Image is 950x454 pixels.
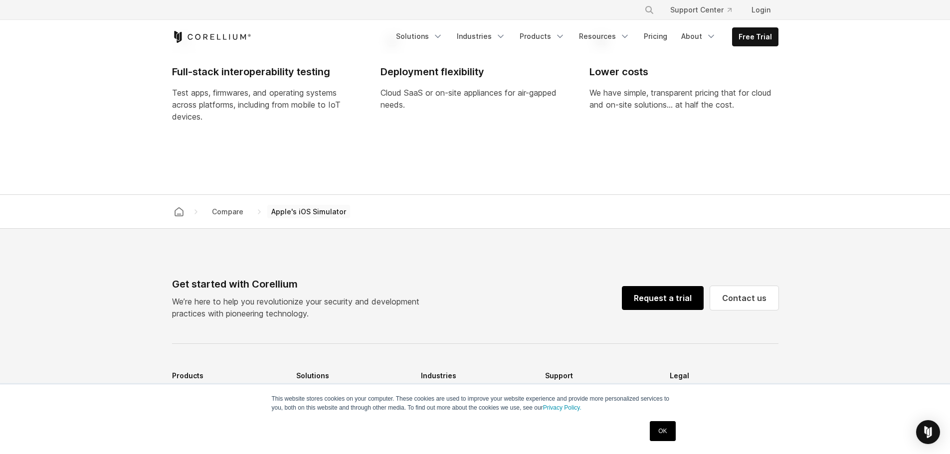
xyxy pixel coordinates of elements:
div: Get started with Corellium [172,277,427,292]
p: We’re here to help you revolutionize your security and development practices with pioneering tech... [172,296,427,319]
a: Resources [573,27,636,45]
h4: Deployment flexibility [380,65,570,79]
a: Industries [451,27,512,45]
p: This website stores cookies on your computer. These cookies are used to improve your website expe... [272,394,679,412]
a: OK [650,421,675,441]
span: Apple's iOS Simulator [267,205,350,219]
a: Contact us [710,286,778,310]
a: Solutions [390,27,449,45]
span: Compare [208,205,247,219]
a: Request a trial [622,286,704,310]
a: Corellium Home [172,31,251,43]
h4: Lower costs [589,65,778,79]
a: About [675,27,722,45]
a: Compare [204,203,251,221]
a: Privacy Policy. [543,404,581,411]
div: Navigation Menu [390,27,778,46]
button: Search [640,1,658,19]
a: Corellium home [170,205,188,219]
p: Test apps, firmwares, and operating systems across platforms, including from mobile to IoT devices. [172,87,361,123]
a: Pricing [638,27,673,45]
a: Support Center [662,1,740,19]
a: Free Trial [733,28,778,46]
div: Open Intercom Messenger [916,420,940,444]
p: We have simple, transparent pricing that for cloud and on-site solutions... at half the cost. [589,87,778,111]
a: Login [744,1,778,19]
h4: Full-stack interoperability testing [172,65,361,79]
div: Navigation Menu [632,1,778,19]
p: Cloud SaaS or on-site appliances for air-gapped needs. [380,87,570,111]
a: Products [514,27,571,45]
